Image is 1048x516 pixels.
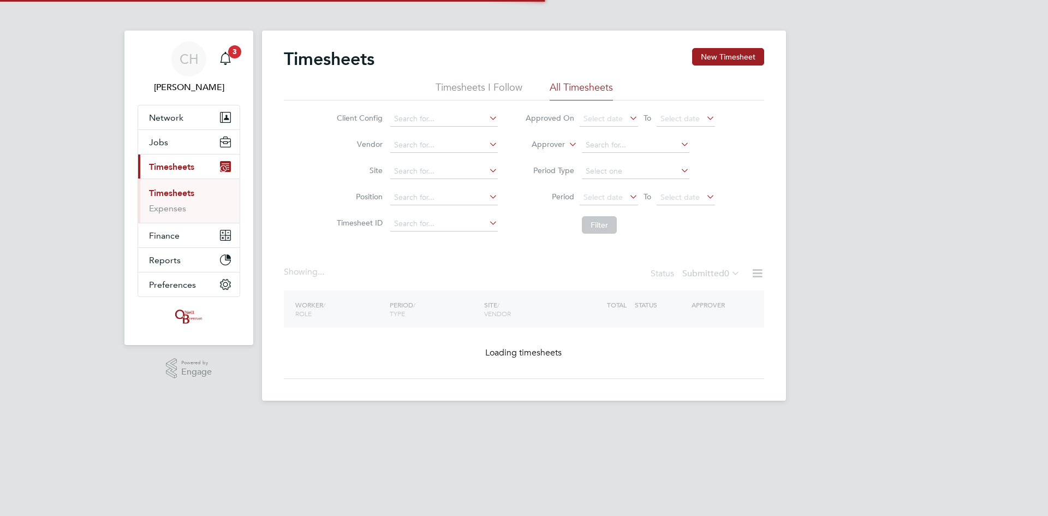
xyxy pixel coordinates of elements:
[660,192,700,202] span: Select date
[149,203,186,213] a: Expenses
[138,272,240,296] button: Preferences
[138,81,240,94] span: Ciaran Hoey
[516,139,565,150] label: Approver
[138,308,240,325] a: Go to home page
[149,112,183,123] span: Network
[334,139,383,149] label: Vendor
[334,113,383,123] label: Client Config
[582,138,689,153] input: Search for...
[390,190,498,205] input: Search for...
[436,81,522,100] li: Timesheets I Follow
[525,165,574,175] label: Period Type
[149,255,181,265] span: Reports
[334,218,383,228] label: Timesheet ID
[390,111,498,127] input: Search for...
[138,155,240,179] button: Timesheets
[640,189,654,204] span: To
[138,105,240,129] button: Network
[318,266,324,277] span: ...
[149,280,196,290] span: Preferences
[284,266,326,278] div: Showing
[181,367,212,377] span: Engage
[583,114,623,123] span: Select date
[724,268,729,279] span: 0
[149,188,194,198] a: Timesheets
[390,164,498,179] input: Search for...
[138,41,240,94] a: CH[PERSON_NAME]
[138,130,240,154] button: Jobs
[228,45,241,58] span: 3
[284,48,374,70] h2: Timesheets
[525,113,574,123] label: Approved On
[149,162,194,172] span: Timesheets
[583,192,623,202] span: Select date
[173,308,205,325] img: oneillandbrennan-logo-retina.png
[166,358,212,379] a: Powered byEngage
[334,165,383,175] label: Site
[138,248,240,272] button: Reports
[682,268,740,279] label: Submitted
[582,216,617,234] button: Filter
[550,81,613,100] li: All Timesheets
[525,192,574,201] label: Period
[390,216,498,232] input: Search for...
[390,138,498,153] input: Search for...
[660,114,700,123] span: Select date
[124,31,253,345] nav: Main navigation
[180,52,199,66] span: CH
[334,192,383,201] label: Position
[138,179,240,223] div: Timesheets
[138,223,240,247] button: Finance
[149,230,180,241] span: Finance
[215,41,236,76] a: 3
[149,137,168,147] span: Jobs
[692,48,764,66] button: New Timesheet
[582,164,689,179] input: Select one
[651,266,742,282] div: Status
[640,111,654,125] span: To
[181,358,212,367] span: Powered by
